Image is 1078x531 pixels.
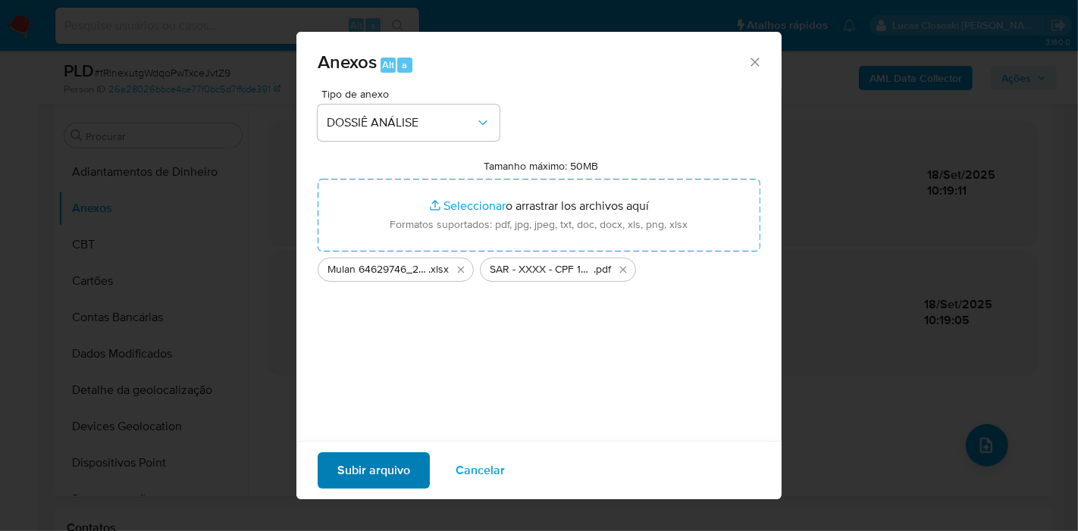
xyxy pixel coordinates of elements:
[318,48,377,75] span: Anexos
[436,452,525,489] button: Cancelar
[318,251,760,282] ul: Archivos seleccionados
[490,262,594,277] span: SAR - XXXX - CPF 13629197809 - [PERSON_NAME]
[321,89,503,99] span: Tipo de anexo
[382,58,394,72] span: Alt
[614,261,632,279] button: Eliminar SAR - XXXX - CPF 13629197809 - ADEMILSON LINDOLFO NASCIMENTO.pdf
[452,261,470,279] button: Eliminar Mulan 64629746_2025_09_18_07_46_35.xlsx
[337,454,410,487] span: Subir arquivo
[327,115,475,130] span: DOSSIÊ ANÁLISE
[318,452,430,489] button: Subir arquivo
[594,262,611,277] span: .pdf
[327,262,428,277] span: Mulan 64629746_2025_09_18_07_46_35
[428,262,449,277] span: .xlsx
[402,58,407,72] span: a
[318,105,500,141] button: DOSSIÊ ANÁLISE
[747,55,761,68] button: Cerrar
[456,454,505,487] span: Cancelar
[484,159,599,173] label: Tamanho máximo: 50MB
